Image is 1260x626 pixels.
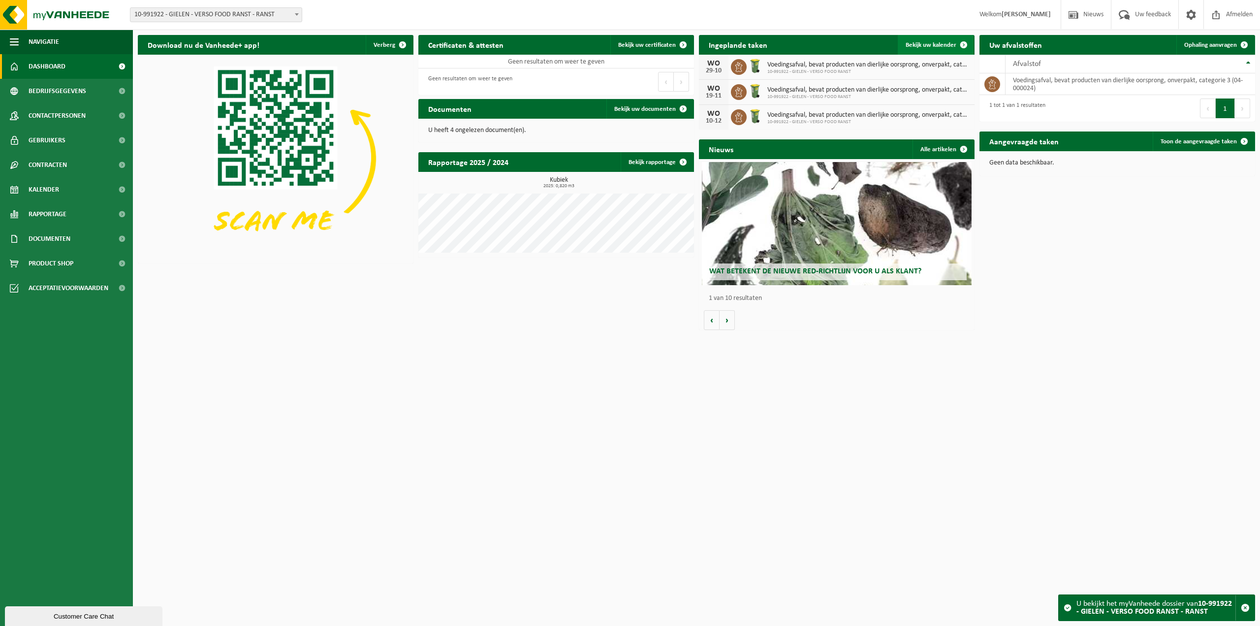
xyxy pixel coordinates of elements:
span: Wat betekent de nieuwe RED-richtlijn voor u als klant? [709,267,921,275]
a: Wat betekent de nieuwe RED-richtlijn voor u als klant? [702,162,972,285]
span: Bekijk uw kalender [906,42,956,48]
span: Acceptatievoorwaarden [29,276,108,300]
span: Rapportage [29,202,66,227]
span: Afvalstof [1013,60,1041,68]
span: Bekijk uw documenten [614,106,676,112]
span: 10-991922 - GIELEN - VERSO FOOD RANST [767,119,970,125]
img: WB-0140-HPE-GN-50 [747,83,763,99]
h3: Kubiek [423,177,694,189]
h2: Uw afvalstoffen [979,35,1052,54]
span: Bedrijfsgegevens [29,79,86,103]
a: Bekijk uw certificaten [610,35,693,55]
h2: Aangevraagde taken [979,132,1069,151]
span: Documenten [29,227,70,251]
span: 10-991922 - GIELEN - VERSO FOOD RANST - RANST [130,8,302,22]
button: 1 [1216,99,1235,118]
span: Dashboard [29,54,65,79]
div: WO [704,85,724,93]
a: Bekijk uw kalender [898,35,974,55]
h2: Documenten [418,99,481,118]
iframe: chat widget [5,604,164,626]
span: Ophaling aanvragen [1184,42,1237,48]
a: Alle artikelen [913,139,974,159]
span: Toon de aangevraagde taken [1161,138,1237,145]
span: Contactpersonen [29,103,86,128]
strong: [PERSON_NAME] [1002,11,1051,18]
span: 10-991922 - GIELEN - VERSO FOOD RANST [767,69,970,75]
button: Verberg [366,35,412,55]
button: Vorige [704,310,720,330]
span: Verberg [374,42,395,48]
span: Voedingsafval, bevat producten van dierlijke oorsprong, onverpakt, categorie 3 [767,111,970,119]
h2: Nieuws [699,139,743,159]
div: WO [704,60,724,67]
h2: Rapportage 2025 / 2024 [418,152,518,171]
div: 29-10 [704,67,724,74]
button: Previous [658,72,674,92]
strong: 10-991922 - GIELEN - VERSO FOOD RANST - RANST [1076,600,1232,616]
div: 19-11 [704,93,724,99]
div: Geen resultaten om weer te geven [423,71,512,93]
button: Volgende [720,310,735,330]
div: U bekijkt het myVanheede dossier van [1076,595,1235,621]
img: WB-0140-HPE-GN-50 [747,58,763,74]
span: Product Shop [29,251,73,276]
img: WB-0140-HPE-GN-50 [747,108,763,125]
a: Toon de aangevraagde taken [1153,132,1254,151]
span: 10-991922 - GIELEN - VERSO FOOD RANST - RANST [130,7,302,22]
span: Voedingsafval, bevat producten van dierlijke oorsprong, onverpakt, categorie 3 [767,86,970,94]
button: Previous [1200,99,1216,118]
span: Contracten [29,153,67,177]
div: 10-12 [704,118,724,125]
span: Gebruikers [29,128,65,153]
img: Download de VHEPlus App [138,55,413,262]
h2: Ingeplande taken [699,35,777,54]
span: Bekijk uw certificaten [618,42,676,48]
a: Bekijk uw documenten [606,99,693,119]
span: Kalender [29,177,59,202]
div: 1 tot 1 van 1 resultaten [984,98,1045,119]
a: Bekijk rapportage [621,152,693,172]
button: Next [1235,99,1250,118]
p: 1 van 10 resultaten [709,295,970,302]
span: 10-991922 - GIELEN - VERSO FOOD RANST [767,94,970,100]
span: Voedingsafval, bevat producten van dierlijke oorsprong, onverpakt, categorie 3 [767,61,970,69]
span: 2025: 0,820 m3 [423,184,694,189]
button: Next [674,72,689,92]
p: Geen data beschikbaar. [989,160,1245,166]
a: Ophaling aanvragen [1176,35,1254,55]
h2: Download nu de Vanheede+ app! [138,35,269,54]
p: U heeft 4 ongelezen document(en). [428,127,684,134]
td: Geen resultaten om weer te geven [418,55,694,68]
div: WO [704,110,724,118]
span: Navigatie [29,30,59,54]
td: voedingsafval, bevat producten van dierlijke oorsprong, onverpakt, categorie 3 (04-000024) [1006,73,1255,95]
h2: Certificaten & attesten [418,35,513,54]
